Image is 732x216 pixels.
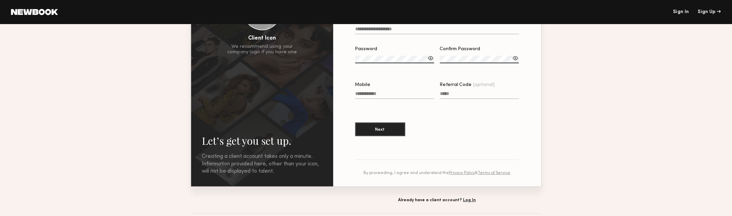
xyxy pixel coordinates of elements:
[355,171,519,175] div: By proceeding, I agree and understand the &
[355,47,434,52] div: Password
[355,26,519,34] input: Email
[333,198,542,203] div: Already have a client account?
[478,171,511,175] a: Terms of Service
[463,198,476,202] a: Log In
[355,91,434,99] input: Mobile
[355,56,434,63] input: Password
[202,134,322,148] h2: Let’s get you set up.
[440,91,519,99] input: Referral Code(optional)
[473,83,495,87] span: (optional)
[449,171,475,175] a: Privacy Policy
[673,10,689,14] a: Sign In
[227,44,297,55] div: We recommend using your company logo if you have one
[355,83,434,87] div: Mobile
[440,83,519,87] div: Referral Code
[248,36,276,41] div: Client Icon
[440,56,519,63] input: Confirm Password
[355,122,405,136] button: Next
[202,153,322,175] div: Creating a client account takes only a minute. Information provided here, other than your icon, w...
[440,47,519,52] div: Confirm Password
[698,10,721,14] div: Sign Up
